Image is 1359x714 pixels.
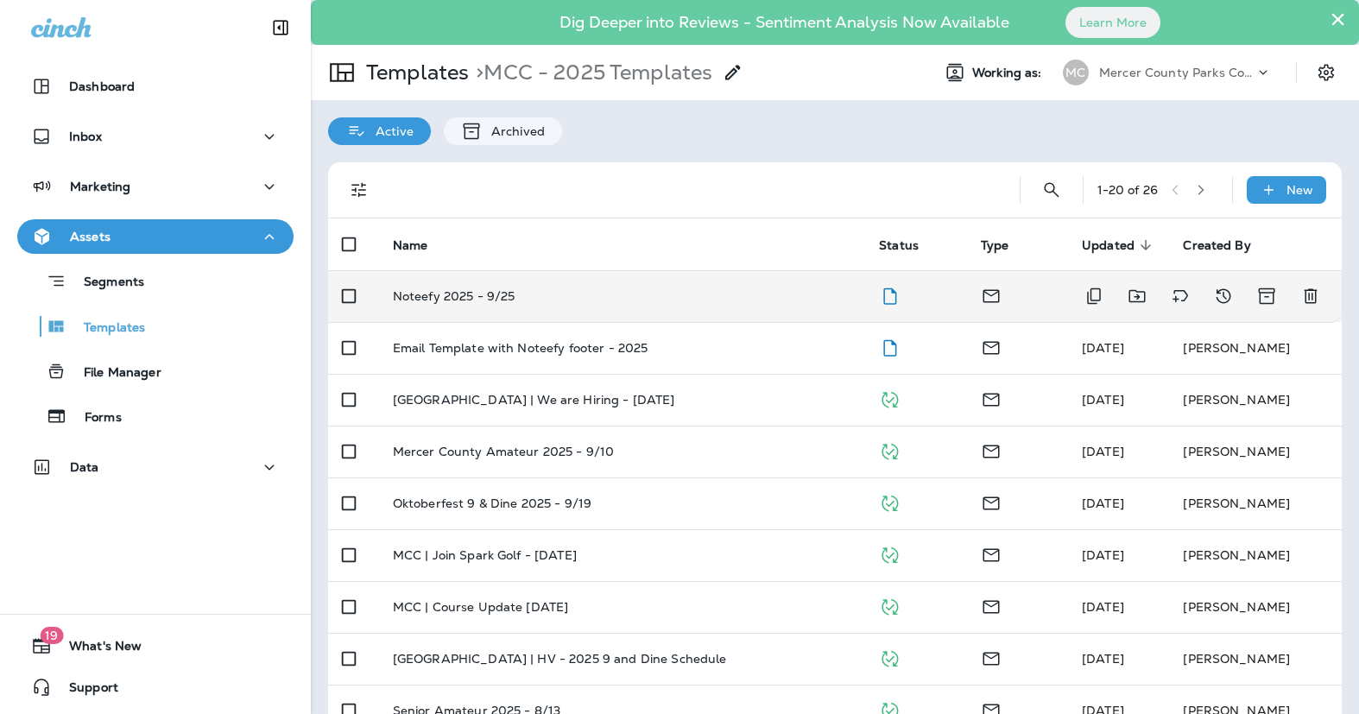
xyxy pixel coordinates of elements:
[1169,322,1342,374] td: [PERSON_NAME]
[879,390,901,406] span: Published
[981,494,1002,509] span: Email
[1065,7,1160,38] button: Learn More
[1311,57,1342,88] button: Settings
[879,287,901,302] span: Draft
[1099,66,1255,79] p: Mercer County Parks Commission
[67,410,122,427] p: Forms
[1082,237,1157,253] span: Updated
[17,119,294,154] button: Inbox
[1082,444,1124,459] span: Hailey Rutkowski
[1293,279,1328,313] button: Delete
[981,287,1002,302] span: Email
[52,639,142,660] span: What's New
[879,649,901,665] span: Published
[483,124,545,138] p: Archived
[981,546,1002,561] span: Email
[66,320,145,337] p: Templates
[70,230,111,243] p: Assets
[17,69,294,104] button: Dashboard
[393,341,648,355] p: Email Template with Noteefy footer - 2025
[40,627,63,644] span: 19
[17,450,294,484] button: Data
[1082,238,1135,253] span: Updated
[393,600,569,614] p: MCC | Course Update [DATE]
[393,393,675,407] p: [GEOGRAPHIC_DATA] | We are Hiring - [DATE]
[52,680,118,701] span: Support
[1082,599,1124,615] span: Meredith Otero
[1163,279,1198,313] button: Add tags
[1082,340,1124,356] span: Hailey Rutkowski
[1082,651,1124,667] span: Meredith Otero
[879,494,901,509] span: Published
[17,169,294,204] button: Marketing
[879,546,901,561] span: Published
[393,238,428,253] span: Name
[1169,581,1342,633] td: [PERSON_NAME]
[1097,183,1158,197] div: 1 - 20 of 26
[981,649,1002,665] span: Email
[981,238,1009,253] span: Type
[1169,529,1342,581] td: [PERSON_NAME]
[17,670,294,705] button: Support
[1082,547,1124,563] span: Meredith Otero
[1120,279,1154,313] button: Move to folder
[981,597,1002,613] span: Email
[393,237,451,253] span: Name
[879,442,901,458] span: Published
[17,398,294,434] button: Forms
[393,548,577,562] p: MCC | Join Spark Golf - [DATE]
[70,180,130,193] p: Marketing
[17,308,294,344] button: Templates
[981,237,1032,253] span: Type
[981,338,1002,354] span: Email
[393,496,591,510] p: Oktoberfest 9 & Dine 2025 - 9/19
[1206,279,1241,313] button: View Changelog
[1183,238,1250,253] span: Created By
[17,262,294,300] button: Segments
[469,60,712,85] p: MCC - 2025 Templates
[1169,477,1342,529] td: [PERSON_NAME]
[1286,183,1313,197] p: New
[972,66,1046,80] span: Working as:
[359,60,469,85] p: Templates
[1082,496,1124,511] span: Hailey Rutkowski
[879,597,901,613] span: Published
[17,219,294,254] button: Assets
[879,237,941,253] span: Status
[17,353,294,389] button: File Manager
[1063,60,1089,85] div: MC
[1077,279,1111,313] button: Duplicate
[1330,5,1346,33] button: Close
[69,130,102,143] p: Inbox
[66,365,161,382] p: File Manager
[1169,426,1342,477] td: [PERSON_NAME]
[342,173,376,207] button: Filters
[1034,173,1069,207] button: Search Templates
[981,442,1002,458] span: Email
[393,289,515,303] p: Noteefy 2025 - 9/25
[1183,237,1273,253] span: Created By
[981,390,1002,406] span: Email
[256,10,305,45] button: Collapse Sidebar
[393,445,615,458] p: Mercer County Amateur 2025 - 9/10
[367,124,414,138] p: Active
[69,79,135,93] p: Dashboard
[393,652,727,666] p: [GEOGRAPHIC_DATA] | HV - 2025 9 and Dine Schedule
[1249,279,1285,313] button: Archive
[17,629,294,663] button: 19What's New
[1169,374,1342,426] td: [PERSON_NAME]
[66,275,144,292] p: Segments
[509,20,1059,25] p: Dig Deeper into Reviews - Sentiment Analysis Now Available
[70,460,99,474] p: Data
[879,338,901,354] span: Draft
[1169,633,1342,685] td: [PERSON_NAME]
[879,238,919,253] span: Status
[1082,392,1124,408] span: Meredith Otero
